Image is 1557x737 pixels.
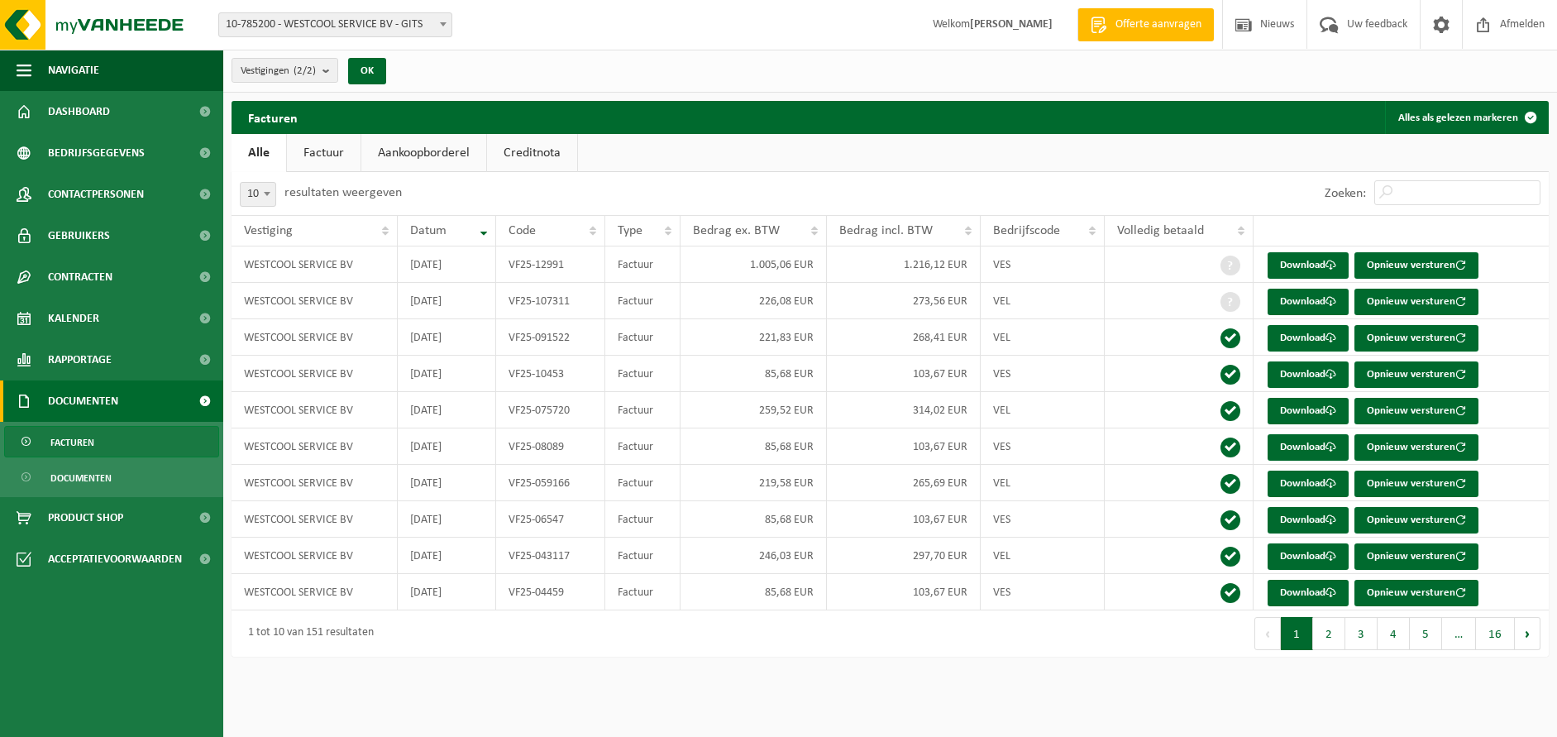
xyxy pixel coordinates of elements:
label: Zoeken: [1325,187,1366,200]
td: Factuur [605,574,681,610]
a: Download [1268,289,1349,315]
button: 16 [1476,617,1515,650]
td: WESTCOOL SERVICE BV [232,392,398,428]
td: 85,68 EUR [681,428,826,465]
a: Creditnota [487,134,577,172]
span: Vestiging [244,224,293,237]
td: WESTCOOL SERVICE BV [232,574,398,610]
a: Download [1268,252,1349,279]
td: WESTCOOL SERVICE BV [232,465,398,501]
td: 1.216,12 EUR [827,246,981,283]
a: Download [1268,361,1349,388]
strong: [PERSON_NAME] [970,18,1053,31]
span: Bedrag ex. BTW [693,224,780,237]
a: Aankoopborderel [361,134,486,172]
a: Download [1268,434,1349,461]
span: Dashboard [48,91,110,132]
td: 221,83 EUR [681,319,826,356]
span: Offerte aanvragen [1111,17,1206,33]
span: Product Shop [48,497,123,538]
td: 246,03 EUR [681,538,826,574]
span: Rapportage [48,339,112,380]
button: Opnieuw versturen [1354,252,1478,279]
a: Factuur [287,134,361,172]
td: 1.005,06 EUR [681,246,826,283]
button: Opnieuw versturen [1354,471,1478,497]
button: Opnieuw versturen [1354,507,1478,534]
button: Opnieuw versturen [1354,543,1478,570]
count: (2/2) [294,65,316,76]
button: 1 [1281,617,1313,650]
span: Vestigingen [241,59,316,84]
td: VF25-059166 [496,465,605,501]
label: resultaten weergeven [284,186,402,199]
td: 259,52 EUR [681,392,826,428]
a: Download [1268,507,1349,534]
button: 5 [1410,617,1442,650]
td: Factuur [605,246,681,283]
span: Navigatie [48,50,99,91]
td: WESTCOOL SERVICE BV [232,319,398,356]
td: VF25-075720 [496,392,605,428]
td: Factuur [605,392,681,428]
button: Alles als gelezen markeren [1385,101,1547,134]
button: 4 [1378,617,1410,650]
a: Facturen [4,426,219,457]
span: Kalender [48,298,99,339]
td: 85,68 EUR [681,574,826,610]
a: Documenten [4,462,219,493]
td: Factuur [605,319,681,356]
td: 265,69 EUR [827,465,981,501]
span: 10 [240,182,276,207]
td: VES [981,356,1105,392]
td: VES [981,246,1105,283]
td: VF25-08089 [496,428,605,465]
button: Previous [1254,617,1281,650]
td: [DATE] [398,501,496,538]
td: 85,68 EUR [681,501,826,538]
td: WESTCOOL SERVICE BV [232,428,398,465]
div: 1 tot 10 van 151 resultaten [240,619,374,648]
td: 103,67 EUR [827,356,981,392]
span: 10-785200 - WESTCOOL SERVICE BV - GITS [219,13,451,36]
td: VEL [981,319,1105,356]
span: Documenten [48,380,118,422]
span: Contracten [48,256,112,298]
a: Download [1268,471,1349,497]
td: VF25-12991 [496,246,605,283]
button: 2 [1313,617,1345,650]
td: [DATE] [398,246,496,283]
td: 219,58 EUR [681,465,826,501]
td: VEL [981,465,1105,501]
td: VES [981,428,1105,465]
td: VEL [981,392,1105,428]
td: VEL [981,538,1105,574]
span: Type [618,224,642,237]
td: [DATE] [398,574,496,610]
td: [DATE] [398,428,496,465]
h2: Facturen [232,101,314,133]
button: Opnieuw versturen [1354,361,1478,388]
td: [DATE] [398,356,496,392]
button: Next [1515,617,1540,650]
button: Opnieuw versturen [1354,325,1478,352]
button: Vestigingen(2/2) [232,58,338,83]
td: 226,08 EUR [681,283,826,319]
button: 3 [1345,617,1378,650]
td: VF25-06547 [496,501,605,538]
button: OK [348,58,386,84]
td: [DATE] [398,538,496,574]
span: Gebruikers [48,215,110,256]
span: Datum [410,224,447,237]
td: Factuur [605,538,681,574]
td: VEL [981,283,1105,319]
td: 273,56 EUR [827,283,981,319]
td: 268,41 EUR [827,319,981,356]
td: VF25-04459 [496,574,605,610]
button: Opnieuw versturen [1354,580,1478,606]
td: Factuur [605,428,681,465]
td: WESTCOOL SERVICE BV [232,283,398,319]
td: 314,02 EUR [827,392,981,428]
span: 10-785200 - WESTCOOL SERVICE BV - GITS [218,12,452,37]
td: 103,67 EUR [827,428,981,465]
